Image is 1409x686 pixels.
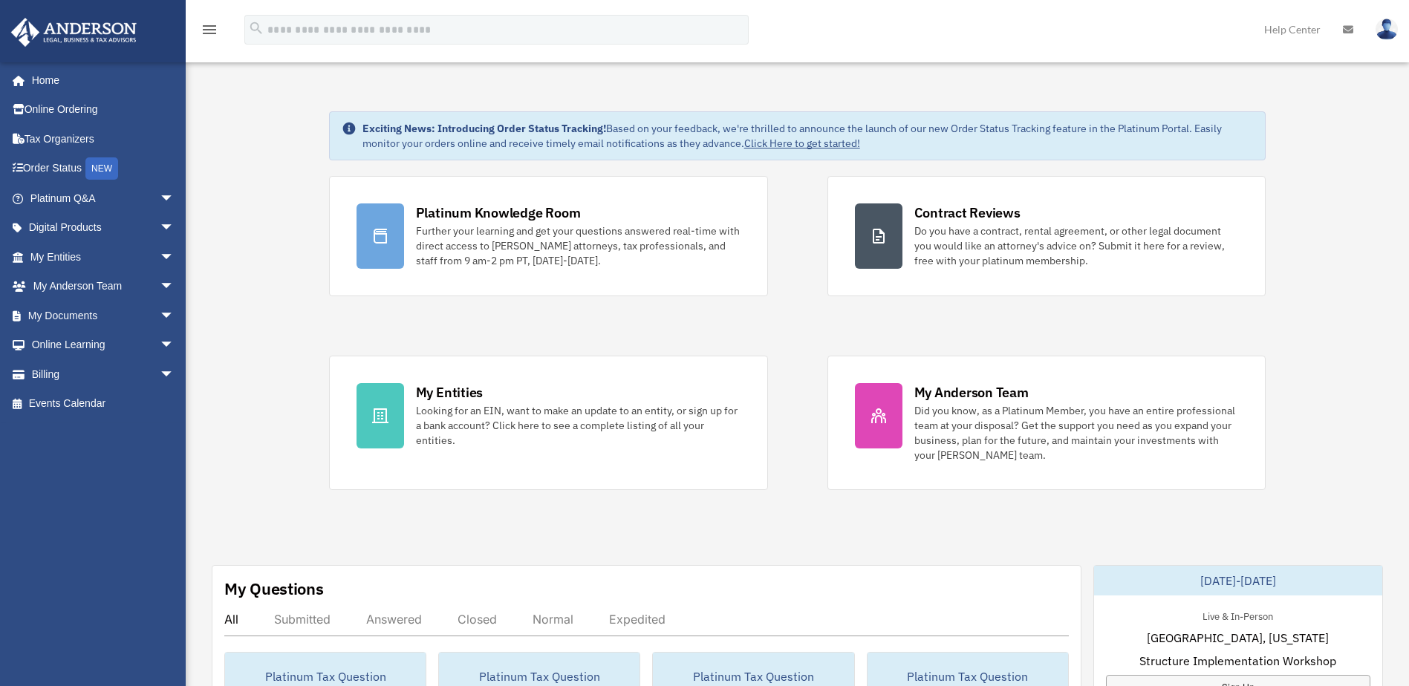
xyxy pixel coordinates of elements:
[10,359,197,389] a: Billingarrow_drop_down
[366,612,422,627] div: Answered
[827,356,1266,490] a: My Anderson Team Did you know, as a Platinum Member, you have an entire professional team at your...
[7,18,141,47] img: Anderson Advisors Platinum Portal
[274,612,331,627] div: Submitted
[1147,629,1329,647] span: [GEOGRAPHIC_DATA], [US_STATE]
[201,21,218,39] i: menu
[1191,607,1285,623] div: Live & In-Person
[914,403,1239,463] div: Did you know, as a Platinum Member, you have an entire professional team at your disposal? Get th...
[458,612,497,627] div: Closed
[362,121,1254,151] div: Based on your feedback, we're thrilled to announce the launch of our new Order Status Tracking fe...
[10,330,197,360] a: Online Learningarrow_drop_down
[362,122,606,135] strong: Exciting News: Introducing Order Status Tracking!
[160,183,189,214] span: arrow_drop_down
[416,403,741,448] div: Looking for an EIN, want to make an update to an entity, or sign up for a bank account? Click her...
[10,154,197,184] a: Order StatusNEW
[416,203,581,222] div: Platinum Knowledge Room
[533,612,573,627] div: Normal
[914,383,1029,402] div: My Anderson Team
[160,272,189,302] span: arrow_drop_down
[160,359,189,390] span: arrow_drop_down
[914,223,1239,268] div: Do you have a contract, rental agreement, or other legal document you would like an attorney's ad...
[1094,566,1382,595] div: [DATE]-[DATE]
[160,242,189,272] span: arrow_drop_down
[10,389,197,419] a: Events Calendar
[744,137,860,150] a: Click Here to get started!
[329,356,768,490] a: My Entities Looking for an EIN, want to make an update to an entity, or sign up for a bank accoun...
[160,301,189,331] span: arrow_drop_down
[416,383,483,402] div: My Entities
[224,578,324,600] div: My Questions
[10,65,189,95] a: Home
[85,157,118,180] div: NEW
[609,612,666,627] div: Expedited
[329,176,768,296] a: Platinum Knowledge Room Further your learning and get your questions answered real-time with dire...
[10,213,197,243] a: Digital Productsarrow_drop_down
[1139,652,1336,670] span: Structure Implementation Workshop
[160,213,189,244] span: arrow_drop_down
[10,301,197,330] a: My Documentsarrow_drop_down
[10,124,197,154] a: Tax Organizers
[827,176,1266,296] a: Contract Reviews Do you have a contract, rental agreement, or other legal document you would like...
[1376,19,1398,40] img: User Pic
[160,330,189,361] span: arrow_drop_down
[201,26,218,39] a: menu
[914,203,1021,222] div: Contract Reviews
[10,95,197,125] a: Online Ordering
[10,272,197,301] a: My Anderson Teamarrow_drop_down
[10,183,197,213] a: Platinum Q&Aarrow_drop_down
[10,242,197,272] a: My Entitiesarrow_drop_down
[224,612,238,627] div: All
[248,20,264,36] i: search
[416,223,741,268] div: Further your learning and get your questions answered real-time with direct access to [PERSON_NAM...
